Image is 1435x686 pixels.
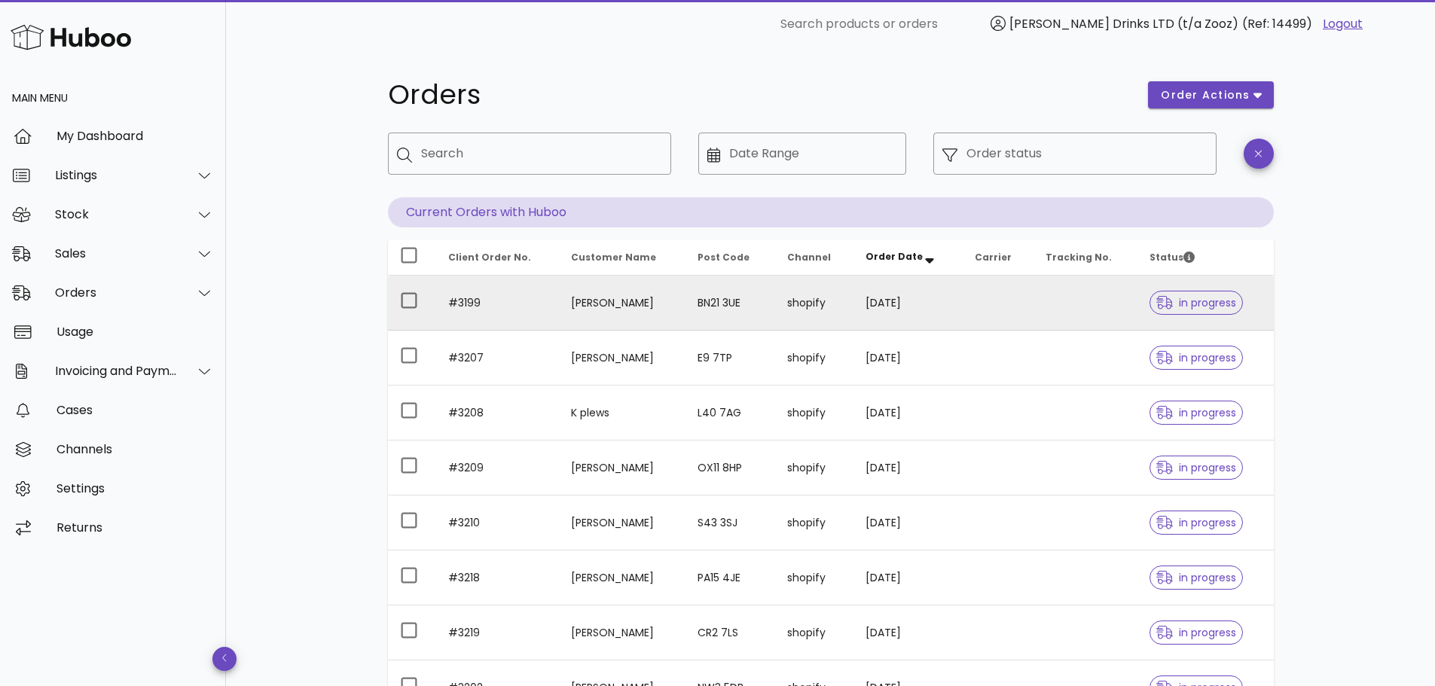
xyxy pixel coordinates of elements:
[775,550,853,605] td: shopify
[1242,15,1312,32] span: (Ref: 14499)
[1156,407,1236,418] span: in progress
[853,276,963,331] td: [DATE]
[559,495,685,550] td: [PERSON_NAME]
[775,276,853,331] td: shopify
[1137,239,1273,276] th: Status
[1156,297,1236,308] span: in progress
[698,251,750,264] span: Post Code
[853,550,963,605] td: [DATE]
[775,239,853,276] th: Channel
[787,251,831,264] span: Channel
[685,276,775,331] td: BN21 3UE
[448,251,531,264] span: Client Order No.
[56,325,214,339] div: Usage
[685,550,775,605] td: PA15 4JE
[853,239,963,276] th: Order Date: Sorted descending. Activate to remove sorting.
[1156,352,1236,363] span: in progress
[559,550,685,605] td: [PERSON_NAME]
[55,364,178,378] div: Invoicing and Payments
[1156,462,1236,473] span: in progress
[963,239,1034,276] th: Carrier
[853,605,963,660] td: [DATE]
[1156,517,1236,528] span: in progress
[685,495,775,550] td: S43 3SJ
[559,386,685,441] td: K plews
[436,550,560,605] td: #3218
[866,250,923,263] span: Order Date
[1150,251,1195,264] span: Status
[56,403,214,417] div: Cases
[11,21,131,53] img: Huboo Logo
[1323,15,1363,33] a: Logout
[685,331,775,386] td: E9 7TP
[388,197,1274,227] p: Current Orders with Huboo
[1034,239,1138,276] th: Tracking No.
[55,207,178,221] div: Stock
[853,386,963,441] td: [DATE]
[436,331,560,386] td: #3207
[1148,81,1273,108] button: order actions
[1156,572,1236,583] span: in progress
[436,441,560,495] td: #3209
[55,285,178,300] div: Orders
[775,331,853,386] td: shopify
[559,331,685,386] td: [PERSON_NAME]
[559,605,685,660] td: [PERSON_NAME]
[1009,15,1238,32] span: [PERSON_NAME] Drinks LTD (t/a Zooz)
[436,605,560,660] td: #3219
[559,239,685,276] th: Customer Name
[775,605,853,660] td: shopify
[559,441,685,495] td: [PERSON_NAME]
[388,81,1131,108] h1: Orders
[436,239,560,276] th: Client Order No.
[559,276,685,331] td: [PERSON_NAME]
[56,481,214,495] div: Settings
[775,386,853,441] td: shopify
[436,386,560,441] td: #3208
[571,251,656,264] span: Customer Name
[853,495,963,550] td: [DATE]
[55,246,178,261] div: Sales
[775,441,853,495] td: shopify
[853,441,963,495] td: [DATE]
[56,442,214,456] div: Channels
[775,495,853,550] td: shopify
[685,441,775,495] td: OX11 8HP
[436,495,560,550] td: #3210
[56,129,214,143] div: My Dashboard
[853,331,963,386] td: [DATE]
[685,386,775,441] td: L40 7AG
[975,251,1012,264] span: Carrier
[1160,87,1250,103] span: order actions
[56,520,214,535] div: Returns
[55,168,178,182] div: Listings
[1046,251,1112,264] span: Tracking No.
[1156,627,1236,638] span: in progress
[685,239,775,276] th: Post Code
[685,605,775,660] td: CR2 7LS
[436,276,560,331] td: #3199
